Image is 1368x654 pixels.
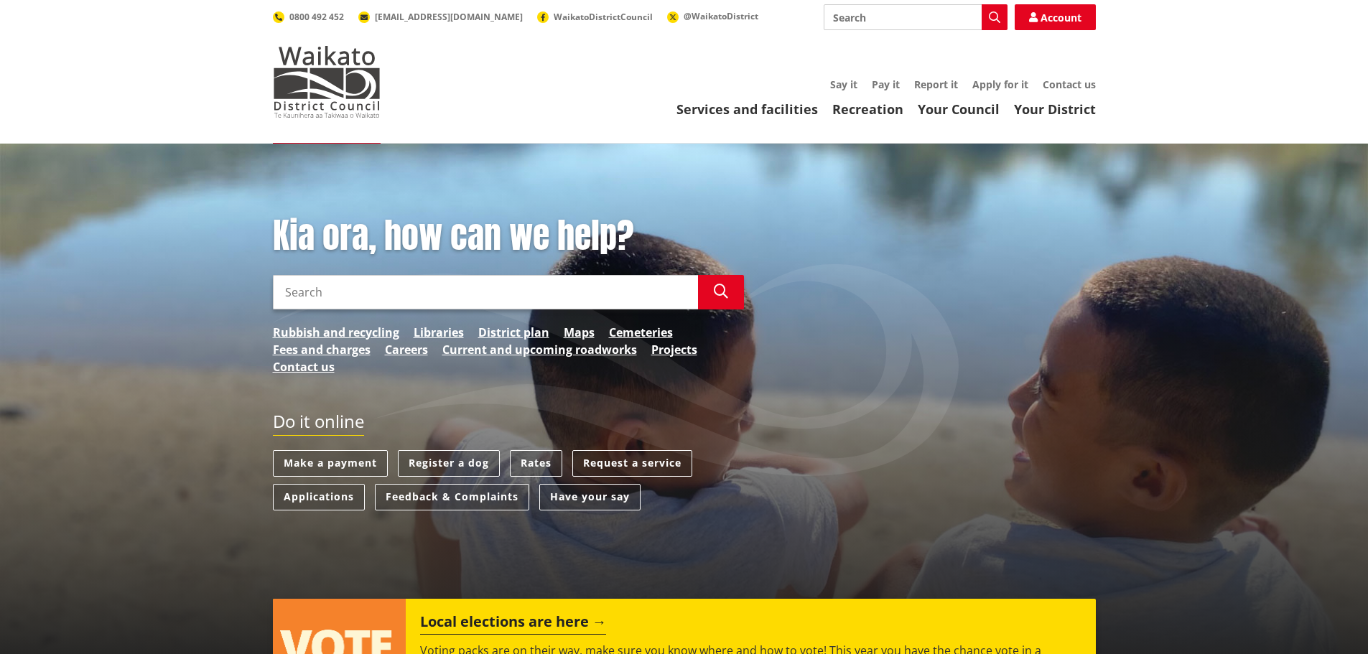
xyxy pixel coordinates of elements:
[1015,4,1096,30] a: Account
[609,324,673,341] a: Cemeteries
[442,341,637,358] a: Current and upcoming roadworks
[478,324,549,341] a: District plan
[273,450,388,477] a: Make a payment
[358,11,523,23] a: [EMAIL_ADDRESS][DOMAIN_NAME]
[564,324,595,341] a: Maps
[385,341,428,358] a: Careers
[972,78,1028,91] a: Apply for it
[539,484,641,510] a: Have your say
[554,11,653,23] span: WaikatoDistrictCouncil
[375,11,523,23] span: [EMAIL_ADDRESS][DOMAIN_NAME]
[1043,78,1096,91] a: Contact us
[273,358,335,375] a: Contact us
[273,46,381,118] img: Waikato District Council - Te Kaunihera aa Takiwaa o Waikato
[1014,101,1096,118] a: Your District
[510,450,562,477] a: Rates
[273,11,344,23] a: 0800 492 452
[832,101,903,118] a: Recreation
[830,78,857,91] a: Say it
[420,613,606,635] h2: Local elections are here
[667,10,758,22] a: @WaikatoDistrict
[273,341,371,358] a: Fees and charges
[676,101,818,118] a: Services and facilities
[918,101,1000,118] a: Your Council
[651,341,697,358] a: Projects
[872,78,900,91] a: Pay it
[375,484,529,510] a: Feedback & Complaints
[537,11,653,23] a: WaikatoDistrictCouncil
[289,11,344,23] span: 0800 492 452
[914,78,958,91] a: Report it
[273,411,364,436] h2: Do it online
[414,324,464,341] a: Libraries
[824,4,1008,30] input: Search input
[273,484,365,510] a: Applications
[684,10,758,22] span: @WaikatoDistrict
[572,450,692,477] a: Request a service
[398,450,500,477] a: Register a dog
[273,215,744,257] h1: Kia ora, how can we help?
[273,324,399,341] a: Rubbish and recycling
[273,275,698,309] input: Search input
